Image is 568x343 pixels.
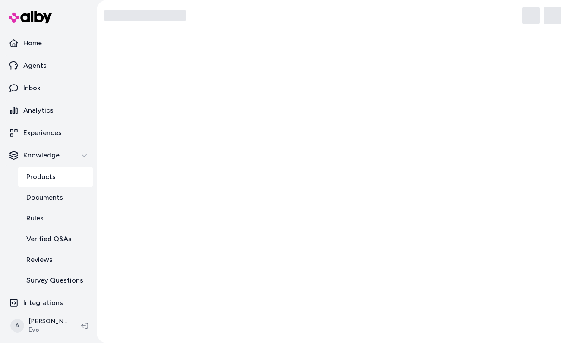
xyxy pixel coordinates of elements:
[18,229,93,249] a: Verified Q&As
[5,312,74,340] button: A[PERSON_NAME]Evo
[23,38,42,48] p: Home
[26,192,63,203] p: Documents
[3,78,93,98] a: Inbox
[18,208,93,229] a: Rules
[3,55,93,76] a: Agents
[28,317,67,326] p: [PERSON_NAME]
[23,105,54,116] p: Analytics
[18,187,93,208] a: Documents
[18,249,93,270] a: Reviews
[26,172,56,182] p: Products
[18,167,93,187] a: Products
[23,83,41,93] p: Inbox
[26,234,72,244] p: Verified Q&As
[3,293,93,313] a: Integrations
[26,255,53,265] p: Reviews
[23,128,62,138] p: Experiences
[23,60,47,71] p: Agents
[3,145,93,166] button: Knowledge
[26,213,44,223] p: Rules
[18,270,93,291] a: Survey Questions
[3,33,93,53] a: Home
[23,298,63,308] p: Integrations
[9,11,52,23] img: alby Logo
[26,275,83,286] p: Survey Questions
[3,100,93,121] a: Analytics
[28,326,67,334] span: Evo
[10,319,24,333] span: A
[3,123,93,143] a: Experiences
[23,150,60,160] p: Knowledge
